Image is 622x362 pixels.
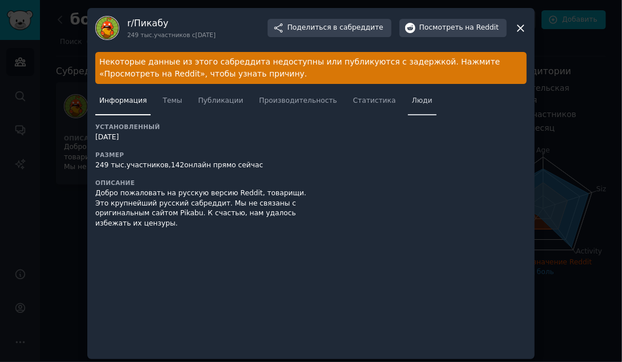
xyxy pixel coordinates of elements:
span: Люди [412,96,433,106]
h3: r/ Пикабу [127,17,216,29]
span: в сабреддите [333,23,383,33]
a: Публикации [194,92,247,115]
div: 249 тыс. участников с [DATE] [127,31,216,39]
span: на Reddit [465,23,499,33]
div: [DATE] [95,132,311,143]
a: Люди [408,92,437,115]
a: Темы [159,92,186,115]
span: Статистика [353,96,396,106]
h3: Описание [95,179,311,187]
h3: Установленный [95,123,311,131]
span: Поделиться [288,23,383,33]
span: Публикации [198,96,243,106]
button: Посмотретьна Reddit [399,19,507,37]
a: Информация [95,92,151,115]
button: Поделитьсяв сабреддите [268,19,391,37]
span: Темы [163,96,182,106]
span: Производительность [259,96,337,106]
h3: Размер [95,151,311,159]
div: Добро пожаловать на русскую версию Reddit, товарищи. Это крупнейший русский сабреддит. Мы не связ... [95,188,311,228]
span: Информация [99,96,147,106]
div: 249 тыс. участников, 142 онлайн прямо сейчас [95,160,311,171]
div: Некоторые данные из этого сабреддита недоступны или публикуются с задержкой. Нажмите «Просмотреть... [95,52,527,84]
span: Посмотреть [419,23,499,33]
a: Статистика [349,92,400,115]
img: Пикабу [95,16,119,40]
a: Производительность [255,92,341,115]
